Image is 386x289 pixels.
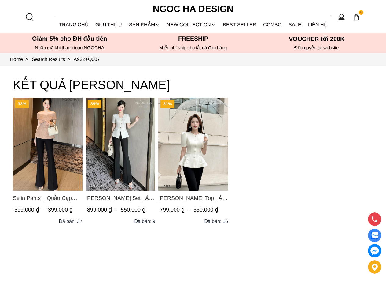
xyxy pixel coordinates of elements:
[163,17,219,33] a: NEW COLLECTION
[86,98,155,191] a: Product image - Amy Set_ Áo Vạt Chéo Đính 3 Cúc, Quần Suông Ống Loe A934+Q007
[260,17,285,33] a: Combo
[219,17,260,33] a: BEST SELLER
[65,57,73,62] span: >
[368,229,381,242] a: Display image
[257,45,377,51] h6: Độc quyền tại website
[10,57,32,62] a: Link to Home
[13,98,83,191] a: Product image - Selin Pants _ Quần Cạp Cao Xếp Ly Giữa 2 màu Đen, Cam - Q007
[305,17,331,33] a: LIÊN HỆ
[32,35,107,42] font: Giảm 5% cho ĐH đầu tiên
[13,194,83,202] a: Link to Selin Pants _ Quần Cạp Cao Xếp Ly Giữa 2 màu Đen, Cam - Q007
[121,207,145,213] span: 550.000 ₫
[133,45,253,51] h6: MIễn phí ship cho tất cả đơn hàng
[56,17,92,33] a: TRANG CHỦ
[59,217,83,225] div: Đã bán: 37
[359,10,364,15] span: 0
[13,75,373,95] h3: KẾT QUẢ [PERSON_NAME]
[178,35,208,42] font: Freeship
[134,217,155,225] div: Đã bán: 9
[353,14,360,21] img: img-CART-ICON-ksit0nf1
[13,98,83,191] img: Selin Pants _ Quần Cạp Cao Xếp Ly Giữa 2 màu Đen, Cam - Q007
[371,232,378,239] img: Display image
[160,207,191,213] span: 799.000 ₫
[193,207,218,213] span: 550.000 ₫
[35,45,104,50] font: Nhập mã khi thanh toán NGOCHA
[147,2,239,16] a: Ngoc Ha Design
[204,217,228,225] div: Đã bán: 16
[23,57,31,62] span: >
[14,207,45,213] span: 599.000 ₫
[158,194,228,202] a: Link to Ellie Top_ Áo Cổ Tròn Tùng May Gân Nổi Màu Kem A922
[74,57,100,62] a: Link to A922+Q007
[158,98,228,191] img: Ellie Top_ Áo Cổ Tròn Tùng May Gân Nổi Màu Kem A922
[86,98,155,191] img: Amy Set_ Áo Vạt Chéo Đính 3 Cúc, Quần Suông Ống Loe A934+Q007
[285,17,305,33] a: SALE
[368,244,381,257] a: messenger
[92,17,126,33] a: GIỚI THIỆU
[257,35,377,43] h5: VOUCHER tới 200K
[86,194,155,202] a: Link to Amy Set_ Áo Vạt Chéo Đính 3 Cúc, Quần Suông Ống Loe A934+Q007
[86,194,155,202] span: [PERSON_NAME] Set_ Áo Vạt Chéo Đính 3 Cúc, Quần [PERSON_NAME] [PERSON_NAME] A934+Q007
[158,194,228,202] span: [PERSON_NAME] Top_ Áo Cổ Tròn Tùng May Gân Nổi [PERSON_NAME] A922
[13,194,83,202] span: Selin Pants _ Quần Cạp Cao Xếp Ly Giữa 2 màu Đen, Cam - Q007
[126,17,164,33] div: SẢN PHẨM
[32,57,74,62] a: Link to Search Results
[158,98,228,191] a: Product image - Ellie Top_ Áo Cổ Tròn Tùng May Gân Nổi Màu Kem A922
[87,207,118,213] span: 899.000 ₫
[48,207,73,213] span: 399.000 ₫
